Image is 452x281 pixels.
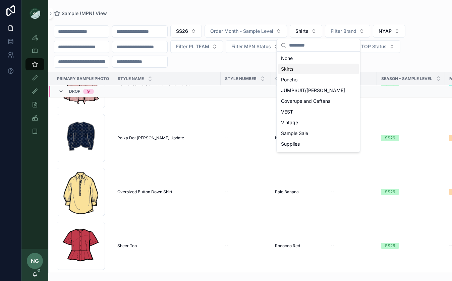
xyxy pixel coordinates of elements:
span: -- [331,243,335,249]
div: SS26 [385,243,395,249]
span: Coverups and Caftans [281,98,330,104]
span: Style Number [225,76,257,81]
a: Sample (MPN) View [54,10,107,17]
span: NYAP [379,28,392,34]
span: Color [275,76,289,81]
a: SS26 [381,189,441,195]
span: Poncho [281,76,297,83]
span: Sheer Top [117,243,137,249]
img: App logo [30,8,40,19]
span: -- [225,189,229,195]
span: Style Name [118,76,144,81]
button: Select Button [226,40,285,53]
span: Season - Sample Level [381,76,432,81]
span: NG [31,257,39,265]
span: PRIMARY SAMPLE PHOTO [57,76,109,81]
a: Navy Blazer Polka Dot [275,135,323,141]
a: SS26 [381,243,441,249]
button: Select Button [170,40,223,53]
span: Sample (MPN) View [62,10,107,17]
div: SS26 [385,189,395,195]
button: Select Button [205,25,287,38]
span: Filter Brand [331,28,356,34]
button: Select Button [343,40,400,53]
span: Filter TOP Status [348,43,387,50]
span: Shirts [295,28,308,34]
span: Pale Banana [275,189,299,195]
a: Sheer Top [117,243,217,249]
a: Polka Dot [PERSON_NAME] Update [117,135,217,141]
span: -- [225,135,229,141]
span: Order Month - Sample Level [210,28,273,34]
button: Select Button [170,25,202,38]
a: -- [331,243,373,249]
div: 9 [87,89,90,94]
div: SS26 [385,135,395,141]
span: SS26 [176,28,188,34]
div: None [278,53,359,64]
a: Oversized Button Down Shirt [117,189,217,195]
a: -- [225,135,267,141]
span: Filter MPN Status [231,43,271,50]
span: Oversized Button Down Shirt [117,189,172,195]
span: Drop [69,89,80,94]
a: -- [225,243,267,249]
button: Select Button [290,25,322,38]
span: -- [225,243,229,249]
a: Pale Banana [275,189,323,195]
span: Sleepwear [281,151,304,158]
span: Supplies [281,141,300,147]
button: Select Button [325,25,370,38]
span: Rococco Red [275,243,300,249]
span: JUMPSUIT/[PERSON_NAME] [281,87,345,94]
span: VEST [281,109,293,115]
span: Sample Sale [281,130,308,137]
a: Rococco Red [275,243,323,249]
a: SS26 [381,135,441,141]
div: Suggestions [277,52,360,152]
a: -- [225,189,267,195]
a: -- [331,189,373,195]
span: Skirts [281,66,293,72]
span: Polka Dot [PERSON_NAME] Update [117,135,184,141]
span: Vintage [281,119,298,126]
span: -- [331,189,335,195]
span: Navy Blazer Polka Dot [275,135,318,141]
div: scrollable content [21,27,48,146]
button: Select Button [373,25,405,38]
span: Filter PL TEAM [176,43,209,50]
